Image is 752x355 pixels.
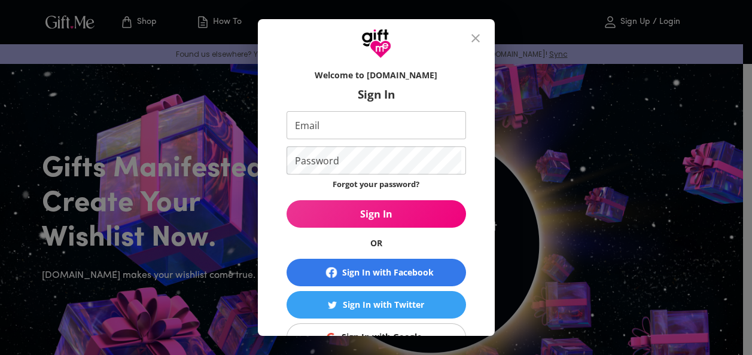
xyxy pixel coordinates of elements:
[287,291,466,319] button: Sign In with TwitterSign In with Twitter
[287,87,466,102] h6: Sign In
[342,266,434,279] div: Sign In with Facebook
[287,207,466,221] span: Sign In
[327,333,336,342] img: Sign In with Google
[287,323,466,351] button: Sign In with GoogleSign In with Google
[287,200,466,228] button: Sign In
[343,298,424,311] div: Sign In with Twitter
[333,179,419,189] a: Forgot your password?
[287,237,466,249] h6: OR
[361,29,391,59] img: GiftMe Logo
[287,69,466,81] h6: Welcome to [DOMAIN_NAME]
[342,330,422,344] div: Sign In with Google
[287,259,466,286] button: Sign In with Facebook
[328,301,337,310] img: Sign In with Twitter
[461,24,490,53] button: close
